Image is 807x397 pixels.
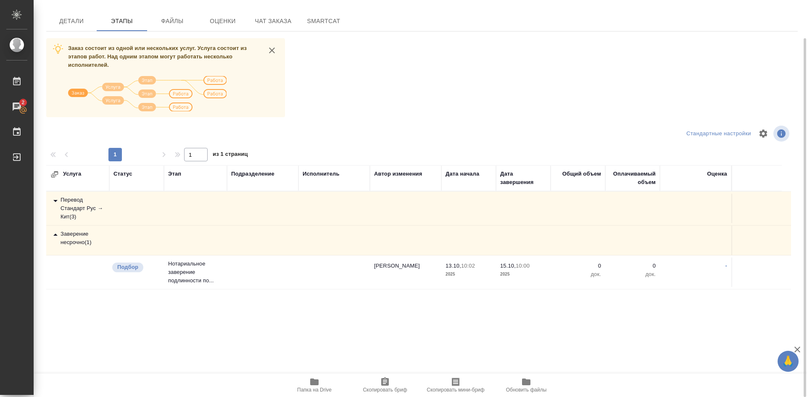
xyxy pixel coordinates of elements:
p: Нотариальное заверение подлинности по... [168,260,223,285]
button: Обновить файлы [491,373,562,397]
p: 10:00 [516,263,530,269]
p: 15.10, [500,263,516,269]
div: Исполнитель [303,170,340,178]
td: [PERSON_NAME] [370,258,441,287]
div: Подразделение [231,170,274,178]
div: split button [684,127,753,140]
span: Файлы [152,16,193,26]
span: 🙏 [781,352,795,370]
p: 0 [555,262,601,270]
button: close [266,44,278,57]
button: Скопировать бриф [350,373,420,397]
a: - [725,263,727,269]
span: Посмотреть информацию [773,126,791,142]
div: Оценка [707,170,727,178]
span: Чат заказа [253,16,293,26]
div: Оплачиваемый объем [609,170,656,187]
span: Скопировать бриф [363,387,407,393]
p: 10:02 [461,263,475,269]
p: 2025 [446,270,492,279]
div: Перевод Стандарт Рус → Кит ( 3 ) [50,196,105,221]
div: Услуга [50,170,134,179]
button: 🙏 [778,351,799,372]
button: Скопировать мини-бриф [420,373,491,397]
p: Подбор [117,263,138,271]
span: Настроить таблицу [753,124,773,144]
span: Оценки [203,16,243,26]
button: Развернуть [50,170,59,179]
p: 13.10, [446,263,461,269]
span: из 1 страниц [213,149,248,161]
p: 0 [609,262,656,270]
p: док. [609,270,656,279]
div: Автор изменения [374,170,422,178]
span: 2 [16,98,29,107]
div: Общий объем [562,170,601,178]
span: Скопировать мини-бриф [427,387,484,393]
span: SmartCat [303,16,344,26]
button: Папка на Drive [279,373,350,397]
div: Дата завершения [500,170,546,187]
a: 2 [2,96,32,117]
p: док. [555,270,601,279]
div: Дата начала [446,170,479,178]
div: Этап [168,170,181,178]
span: Папка на Drive [297,387,332,393]
div: Статус [113,170,132,178]
p: 2025 [500,270,546,279]
div: Заверение несрочно ( 1 ) [50,230,105,247]
span: Обновить файлы [506,387,547,393]
span: Детали [51,16,92,26]
span: Этапы [102,16,142,26]
span: Заказ состоит из одной или нескольких услуг. Услуга состоит из этапов работ. Над одним этапом мог... [68,45,247,68]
